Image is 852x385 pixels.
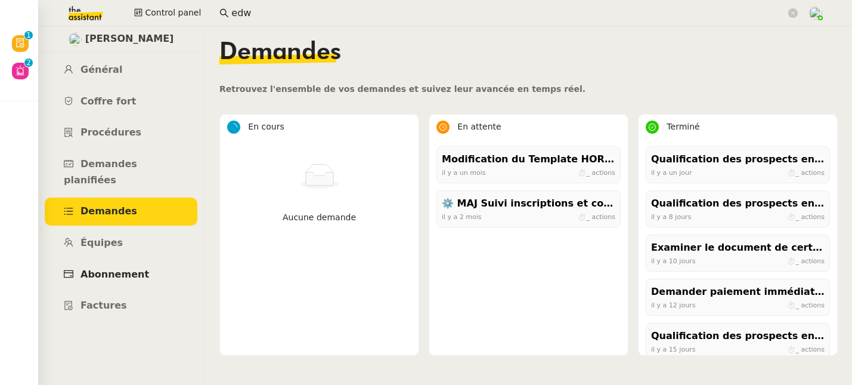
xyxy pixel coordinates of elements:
[442,196,615,212] div: ⚙️ MAJ Suivi inscriptions et contrats de formation
[45,261,197,289] a: Abonnement
[591,212,615,220] span: actions
[45,56,197,84] a: Général
[801,345,825,353] span: actions
[127,5,208,21] button: Control panel
[801,257,825,264] span: actions
[80,127,141,138] span: Procédures
[651,284,825,300] div: Demander paiement immédiat de 250€
[80,300,127,311] span: Factures
[80,237,123,248] span: Équipes
[24,58,33,67] nz-badge-sup: 2
[651,257,695,264] span: il y a 10 jours
[591,168,615,176] span: actions
[787,301,825,309] span: ⏱
[45,88,197,116] a: Coffre fort
[45,229,197,257] a: Équipes
[801,301,825,309] span: actions
[64,158,137,186] span: Demandes planifiées
[795,168,799,176] span: _
[442,212,482,220] span: il y a 2 mois
[578,212,615,220] span: ⏱
[795,212,799,220] span: _
[787,168,825,176] span: ⏱
[651,301,695,309] span: il y a 12 jours
[651,152,825,168] div: Qualification des prospects entrants pour Solucoach- [DATE]
[586,212,590,220] span: _
[80,269,149,280] span: Abonnement
[787,257,825,264] span: ⏱
[219,41,341,64] span: Demandes
[45,119,197,147] a: Procédures
[219,84,585,94] span: Retrouvez l'ensemble de vos demandes et suivez leur avancée en temps réel.
[85,31,174,47] span: [PERSON_NAME]
[795,345,799,353] span: _
[667,122,699,131] span: Terminé
[80,96,137,107] span: Coffre fort
[809,7,822,20] img: users%2FNTfmycKsCFdqp6LX6USf2FmuPJo2%2Favatar%2F16D86256-2126-4AE5-895D-3A0011377F92_1_102_o-remo...
[578,168,615,176] span: ⏱
[457,122,501,131] span: En attente
[787,212,825,220] span: ⏱
[795,257,799,264] span: _
[442,152,615,168] div: Modification du Template HORS UE
[26,58,31,69] p: 2
[442,168,486,176] span: il y a un mois
[24,31,33,39] nz-badge-sup: 1
[80,64,122,75] span: Général
[248,122,284,131] span: En cours
[801,168,825,176] span: actions
[801,212,825,220] span: actions
[651,328,825,344] div: Qualification des prospects entrants pour [GEOGRAPHIC_DATA]- [DATE]
[651,240,825,256] div: Examiner le document de certification
[45,198,197,226] a: Demandes
[232,211,407,224] p: Aucune demande
[26,31,31,42] p: 1
[586,168,590,176] span: _
[651,196,825,212] div: Qualification des prospects entrants pour [GEOGRAPHIC_DATA]- [DATE]
[69,33,82,46] img: users%2FvXkuctLX0wUbD4cA8OSk7KI5fra2%2Favatar%2F858bcb8a-9efe-43bf-b7a6-dc9f739d6e70
[231,5,786,21] input: Rechercher
[651,345,695,353] span: il y a 15 jours
[795,301,799,309] span: _
[651,212,691,220] span: il y a 8 jours
[651,168,692,176] span: il y a un jour
[45,150,197,194] a: Demandes planifiées
[787,345,825,353] span: ⏱
[145,6,201,20] span: Control panel
[80,205,137,217] span: Demandes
